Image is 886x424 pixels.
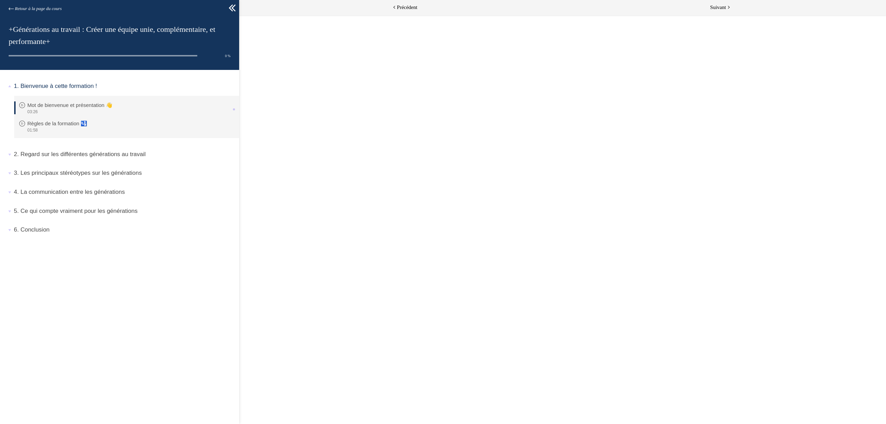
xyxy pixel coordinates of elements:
span: 0 % [225,54,230,58]
p: Les principaux stéréotypes sur les générations [14,169,234,178]
span: 2. [14,150,19,159]
span: 1. [14,82,19,91]
span: 6. [14,226,19,234]
p: Conclusion [14,226,234,234]
span: Retour à la page du cours [15,5,62,12]
span: 4. [14,188,19,197]
p: La communication entre les générations [14,188,234,197]
span: Suivant [710,3,726,12]
span: 5. [14,207,19,216]
a: Retour à la page du cours [9,5,62,12]
span: 03:26 [27,109,38,114]
p: Mot de bienvenue et présentation 👋 [27,101,123,109]
h1: +Générations au travail : Créer une équipe unie, complémentaire, et performante+ [9,23,227,47]
p: Bienvenue à cette formation ! [14,82,234,91]
span: Précédent [397,3,417,12]
p: Regard sur les différentes générations au travail [14,150,234,159]
span: 3. [14,169,19,178]
p: Ce qui compte vraiment pour les générations [14,207,234,216]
